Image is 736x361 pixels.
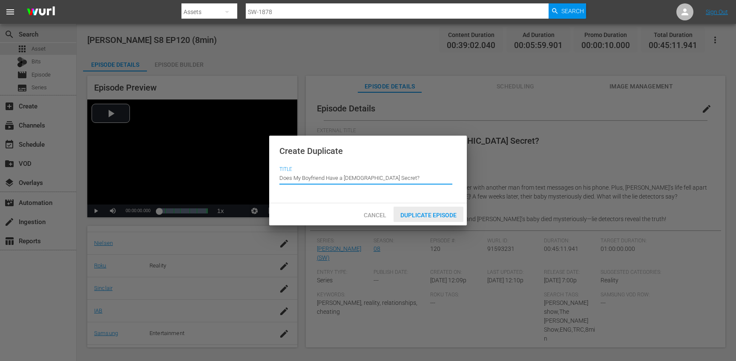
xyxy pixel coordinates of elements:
[394,212,463,219] span: Duplicate Episode
[5,7,15,17] span: menu
[20,2,61,22] img: ans4CAIJ8jUAAAAAAAAAAAAAAAAAAAAAAAAgQb4GAAAAAAAAAAAAAAAAAAAAAAAAJMjXAAAAAAAAAAAAAAAAAAAAAAAAgAT5G...
[394,207,463,222] button: Duplicate Episode
[279,166,452,173] span: Title
[356,207,394,222] button: Cancel
[357,212,393,219] span: Cancel
[561,3,584,19] span: Search
[706,9,728,15] a: Sign Out
[549,3,586,19] button: Search
[279,146,343,156] span: Create Duplicate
